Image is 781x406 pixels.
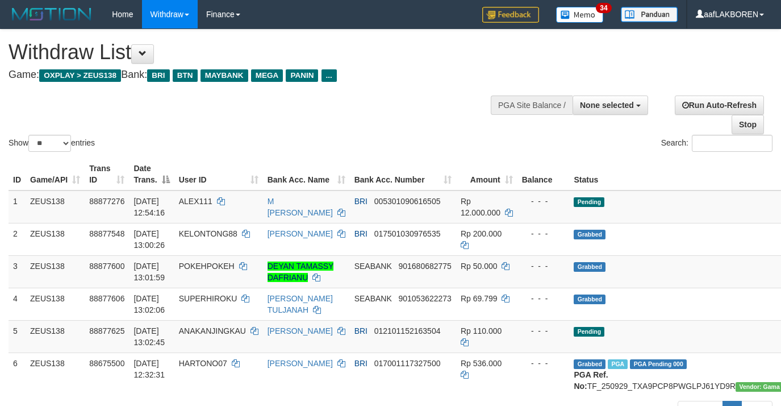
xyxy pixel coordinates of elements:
span: 34 [596,3,611,13]
img: Button%20Memo.svg [556,7,604,23]
span: Grabbed [574,230,605,239]
span: Rp 110.000 [461,326,502,335]
span: OXPLAY > ZEUS138 [39,69,121,82]
td: ZEUS138 [26,353,85,396]
span: ... [321,69,337,82]
a: [PERSON_NAME] [268,359,333,368]
span: None selected [580,101,634,110]
span: 88877276 [89,197,124,206]
h4: Game: Bank: [9,69,509,81]
span: 88877625 [89,326,124,335]
span: 88877600 [89,262,124,271]
span: [DATE] 12:32:31 [133,359,165,379]
span: PANIN [286,69,318,82]
span: [DATE] 13:02:45 [133,326,165,347]
div: - - - [522,260,565,272]
span: Rp 12.000.000 [461,197,500,217]
img: panduan.png [621,7,678,22]
span: BTN [173,69,198,82]
span: [DATE] 13:00:26 [133,229,165,250]
span: MAYBANK [201,69,248,82]
a: Run Auto-Refresh [675,96,764,115]
span: ALEX111 [179,197,212,206]
button: None selected [573,96,648,115]
span: HARTONO07 [179,359,227,368]
div: - - - [522,293,565,304]
div: - - - [522,325,565,337]
th: Bank Acc. Number: activate to sort column ascending [350,158,456,190]
td: 3 [9,255,26,288]
span: Grabbed [574,262,605,272]
span: KELONTONG88 [179,229,237,238]
h1: Withdraw List [9,41,509,64]
th: Trans ID: activate to sort column ascending [85,158,129,190]
a: [PERSON_NAME] [268,229,333,238]
td: ZEUS138 [26,288,85,320]
td: 1 [9,190,26,223]
span: Copy 901680682775 to clipboard [398,262,451,271]
div: - - - [522,358,565,369]
span: Marked by aaftrukkakada [608,359,628,369]
img: MOTION_logo.png [9,6,95,23]
td: 6 [9,353,26,396]
span: SEABANK [354,262,392,271]
span: Copy 901053622273 to clipboard [398,294,451,303]
td: ZEUS138 [26,190,85,223]
span: BRI [354,197,367,206]
td: ZEUS138 [26,223,85,255]
b: PGA Ref. No: [574,370,608,391]
span: Copy 012101152163504 to clipboard [374,326,441,335]
span: Copy 017501030976535 to clipboard [374,229,441,238]
span: ANAKANJINGKAU [179,326,246,335]
input: Search: [692,135,772,152]
span: Copy 005301090616505 to clipboard [374,197,441,206]
th: Bank Acc. Name: activate to sort column ascending [263,158,350,190]
a: [PERSON_NAME] [268,326,333,335]
span: Pending [574,197,604,207]
a: Stop [732,115,764,134]
span: 88675500 [89,359,124,368]
a: M [PERSON_NAME] [268,197,333,217]
th: Amount: activate to sort column ascending [456,158,517,190]
th: ID [9,158,26,190]
span: BRI [354,359,367,368]
img: Feedback.jpg [482,7,539,23]
td: ZEUS138 [26,320,85,353]
div: - - - [522,196,565,207]
th: Game/API: activate to sort column ascending [26,158,85,190]
span: BRI [354,229,367,238]
span: [DATE] 13:01:59 [133,262,165,282]
td: 5 [9,320,26,353]
span: BRI [147,69,169,82]
span: [DATE] 13:02:06 [133,294,165,314]
span: Copy 017001117327500 to clipboard [374,359,441,368]
span: Rp 200.000 [461,229,502,238]
a: DEYAN TAMASSY DAFRIANU [268,262,334,282]
span: 88877606 [89,294,124,303]
span: PGA Pending [630,359,687,369]
th: Date Trans.: activate to sort column descending [129,158,174,190]
td: 4 [9,288,26,320]
span: Pending [574,327,604,337]
select: Showentries [28,135,71,152]
span: 88877548 [89,229,124,238]
span: Rp 536.000 [461,359,502,368]
div: PGA Site Balance / [491,96,573,115]
span: MEGA [251,69,283,82]
th: User ID: activate to sort column ascending [174,158,263,190]
span: SEABANK [354,294,392,303]
td: ZEUS138 [26,255,85,288]
span: Rp 50.000 [461,262,498,271]
span: SUPERHIROKU [179,294,237,303]
a: [PERSON_NAME] TULJANAH [268,294,333,314]
span: BRI [354,326,367,335]
label: Search: [661,135,772,152]
span: Grabbed [574,295,605,304]
div: - - - [522,228,565,239]
span: Rp 69.799 [461,294,498,303]
span: Grabbed [574,359,605,369]
td: 2 [9,223,26,255]
span: [DATE] 12:54:16 [133,197,165,217]
th: Balance [517,158,570,190]
span: POKEHPOKEH [179,262,235,271]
